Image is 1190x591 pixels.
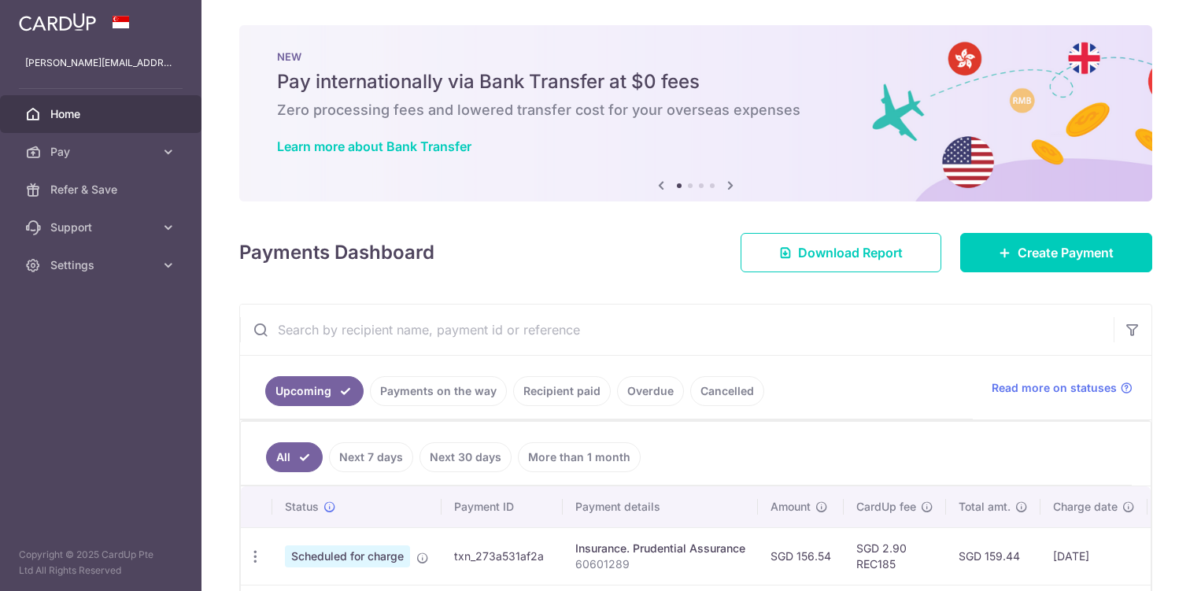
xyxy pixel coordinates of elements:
[239,25,1152,201] img: Bank transfer banner
[277,101,1114,120] h6: Zero processing fees and lowered transfer cost for your overseas expenses
[1088,544,1174,583] iframe: Opens a widget where you can find more information
[617,376,684,406] a: Overdue
[329,442,413,472] a: Next 7 days
[575,541,745,556] div: Insurance. Prudential Assurance
[442,527,563,585] td: txn_273a531af2a
[240,305,1114,355] input: Search by recipient name, payment id or reference
[946,527,1040,585] td: SGD 159.44
[771,499,811,515] span: Amount
[419,442,512,472] a: Next 30 days
[856,499,916,515] span: CardUp fee
[992,380,1117,396] span: Read more on statuses
[239,238,434,267] h4: Payments Dashboard
[285,499,319,515] span: Status
[370,376,507,406] a: Payments on the way
[442,486,563,527] th: Payment ID
[50,144,154,160] span: Pay
[1040,527,1147,585] td: [DATE]
[19,13,96,31] img: CardUp
[1018,243,1114,262] span: Create Payment
[798,243,903,262] span: Download Report
[285,545,410,567] span: Scheduled for charge
[513,376,611,406] a: Recipient paid
[266,442,323,472] a: All
[50,220,154,235] span: Support
[575,556,745,572] p: 60601289
[563,486,758,527] th: Payment details
[844,527,946,585] td: SGD 2.90 REC185
[960,233,1152,272] a: Create Payment
[277,69,1114,94] h5: Pay internationally via Bank Transfer at $0 fees
[959,499,1011,515] span: Total amt.
[277,50,1114,63] p: NEW
[25,55,176,71] p: [PERSON_NAME][EMAIL_ADDRESS][DOMAIN_NAME]
[741,233,941,272] a: Download Report
[265,376,364,406] a: Upcoming
[50,257,154,273] span: Settings
[992,380,1133,396] a: Read more on statuses
[1053,499,1118,515] span: Charge date
[690,376,764,406] a: Cancelled
[50,182,154,198] span: Refer & Save
[758,527,844,585] td: SGD 156.54
[50,106,154,122] span: Home
[518,442,641,472] a: More than 1 month
[277,139,471,154] a: Learn more about Bank Transfer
